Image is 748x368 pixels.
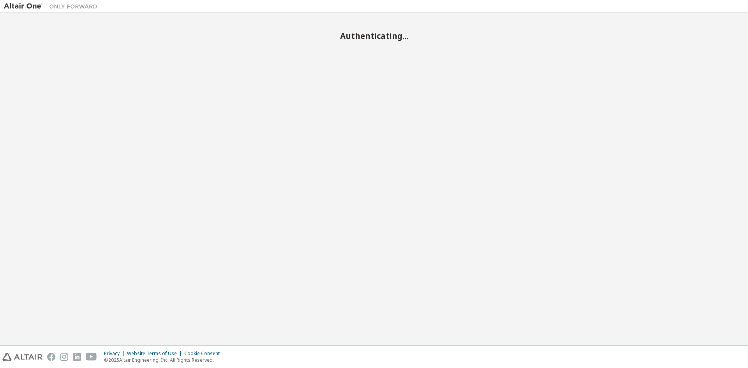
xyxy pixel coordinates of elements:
[86,353,97,361] img: youtube.svg
[104,350,127,357] div: Privacy
[104,357,224,363] p: © 2025 Altair Engineering, Inc. All Rights Reserved.
[184,350,224,357] div: Cookie Consent
[4,31,744,41] h2: Authenticating...
[47,353,55,361] img: facebook.svg
[73,353,81,361] img: linkedin.svg
[127,350,184,357] div: Website Terms of Use
[2,353,42,361] img: altair_logo.svg
[60,353,68,361] img: instagram.svg
[4,2,101,10] img: Altair One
